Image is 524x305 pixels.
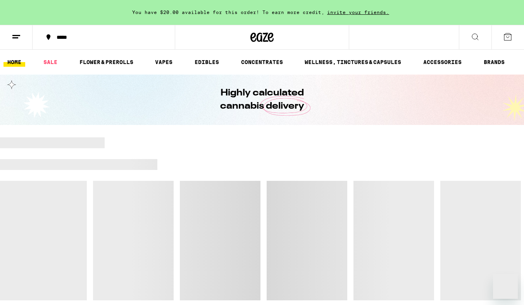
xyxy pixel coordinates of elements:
a: CONCENTRATES [237,57,287,67]
a: BRANDS [480,57,508,67]
a: WELLNESS, TINCTURES & CAPSULES [301,57,405,67]
span: invite your friends. [324,10,392,15]
a: VAPES [151,57,176,67]
a: FLOWER & PREROLLS [76,57,137,67]
iframe: Button to launch messaging window [493,274,518,299]
span: You have $20.00 available for this order! To earn more credit, [132,10,324,15]
a: ACCESSORIES [419,57,465,67]
a: SALE [40,57,61,67]
h1: Highly calculated cannabis delivery [198,87,326,113]
a: EDIBLES [191,57,223,67]
a: HOME [3,57,25,67]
